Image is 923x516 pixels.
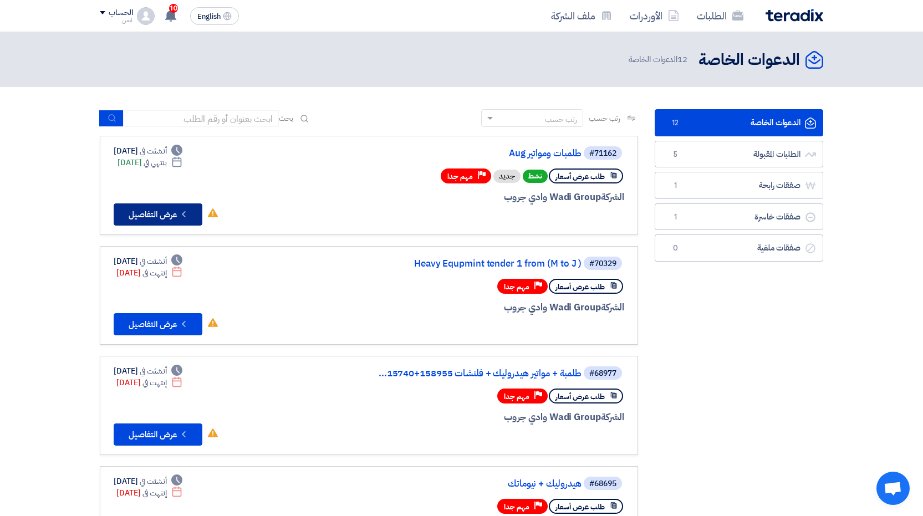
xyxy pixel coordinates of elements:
[629,53,690,66] span: الدعوات الخاصة
[144,157,166,168] span: ينتهي في
[142,487,166,499] span: إنتهت في
[504,391,529,402] span: مهم جدا
[555,282,605,292] span: طلب عرض أسعار
[114,365,182,377] div: [DATE]
[142,377,166,389] span: إنتهت في
[655,172,823,199] a: صفقات رابحة1
[358,190,624,205] div: Wadi Group وادي جروب
[504,502,529,512] span: مهم جدا
[504,282,529,292] span: مهم جدا
[140,365,166,377] span: أنشئت في
[589,260,616,268] div: #70329
[545,114,577,125] div: رتب حسب
[140,145,166,157] span: أنشئت في
[589,150,616,157] div: #71162
[669,212,682,223] span: 1
[360,369,582,379] a: طلمبة + مواتير هيدروليك + فلنشات 158955+15740...
[142,267,166,279] span: إنتهت في
[655,203,823,231] a: صفقات خاسرة1
[589,113,620,124] span: رتب حسب
[190,7,239,25] button: English
[655,109,823,136] a: الدعوات الخاصة12
[589,480,616,488] div: #68695
[100,17,132,23] div: ايمن
[876,472,910,505] a: دردشة مفتوحة
[601,410,625,424] span: الشركة
[589,370,616,377] div: #68977
[669,180,682,191] span: 1
[124,110,279,127] input: ابحث بعنوان أو رقم الطلب
[601,190,625,204] span: الشركة
[621,3,688,29] a: الأوردرات
[360,479,582,489] a: هيدروليك + نيوماتك
[601,300,625,314] span: الشركة
[542,3,621,29] a: ملف الشركة
[197,13,221,21] span: English
[555,391,605,402] span: طلب عرض أسعار
[358,410,624,425] div: Wadi Group وادي جروب
[140,476,166,487] span: أنشئت في
[114,203,202,226] button: عرض التفاصيل
[447,171,473,182] span: مهم جدا
[116,487,182,499] div: [DATE]
[137,7,155,25] img: profile_test.png
[279,113,293,124] span: بحث
[140,256,166,267] span: أنشئت في
[114,313,202,335] button: عرض التفاصيل
[655,234,823,262] a: صفقات ملغية0
[116,267,182,279] div: [DATE]
[114,476,182,487] div: [DATE]
[116,377,182,389] div: [DATE]
[698,49,800,71] h2: الدعوات الخاصة
[688,3,752,29] a: الطلبات
[669,149,682,160] span: 5
[114,145,182,157] div: [DATE]
[677,53,687,65] span: 12
[360,149,582,159] a: طلمبات ومواتير Aug
[118,157,182,168] div: [DATE]
[766,9,823,22] img: Teradix logo
[109,8,132,18] div: الحساب
[669,117,682,129] span: 12
[555,502,605,512] span: طلب عرض أسعار
[114,256,182,267] div: [DATE]
[114,423,202,446] button: عرض التفاصيل
[169,4,178,13] span: 10
[358,300,624,315] div: Wadi Group وادي جروب
[655,141,823,168] a: الطلبات المقبولة5
[555,171,605,182] span: طلب عرض أسعار
[669,243,682,254] span: 0
[360,259,582,269] a: Heavy Equpmint tender 1 from (M to J )
[523,170,548,183] span: نشط
[493,170,521,183] div: جديد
